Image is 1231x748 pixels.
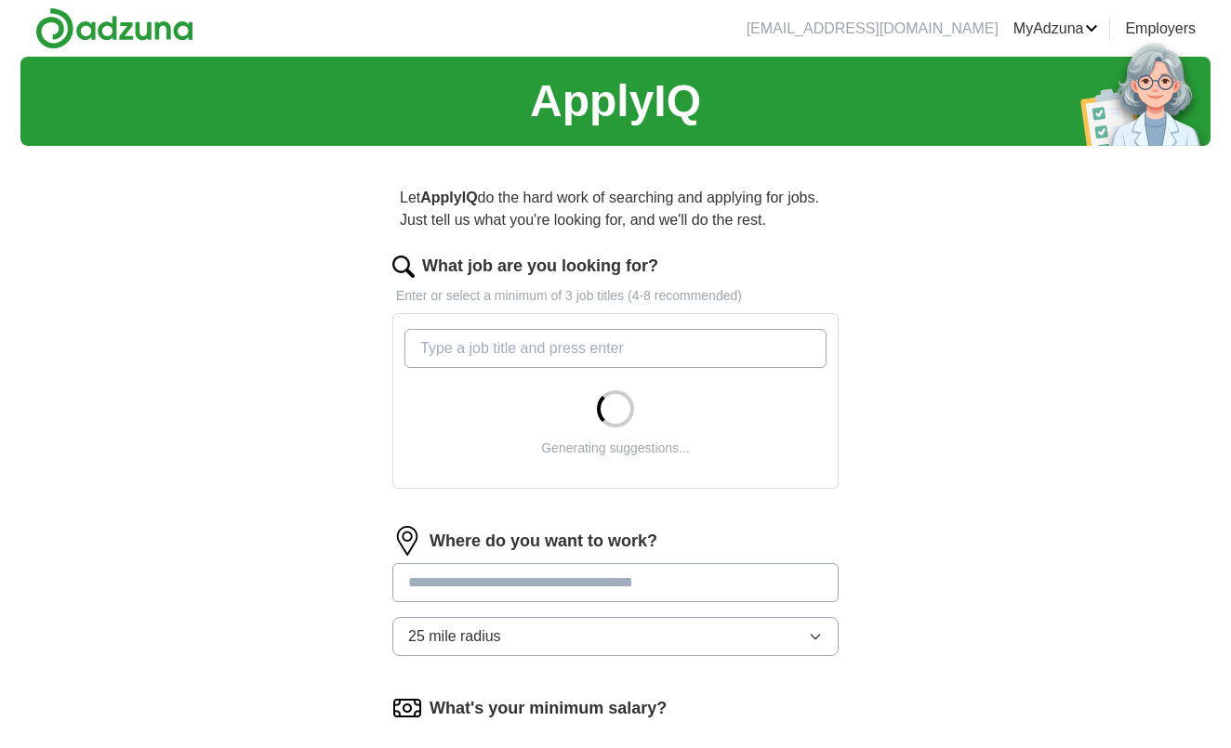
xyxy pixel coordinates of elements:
span: 25 mile radius [408,625,501,648]
strong: ApplyIQ [420,190,477,205]
button: 25 mile radius [392,617,839,656]
a: MyAdzuna [1013,18,1099,40]
img: Adzuna logo [35,7,193,49]
p: Let do the hard work of searching and applying for jobs. Just tell us what you're looking for, an... [392,179,839,239]
img: salary.png [392,693,422,723]
label: What job are you looking for? [422,254,658,279]
label: What's your minimum salary? [430,696,667,721]
a: Employers [1125,18,1196,40]
div: Generating suggestions... [541,439,690,458]
p: Enter or select a minimum of 3 job titles (4-8 recommended) [392,286,839,306]
input: Type a job title and press enter [404,329,827,368]
h1: ApplyIQ [530,68,701,135]
img: search.png [392,256,415,278]
label: Where do you want to work? [430,529,657,554]
img: location.png [392,526,422,556]
li: [EMAIL_ADDRESS][DOMAIN_NAME] [747,18,999,40]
